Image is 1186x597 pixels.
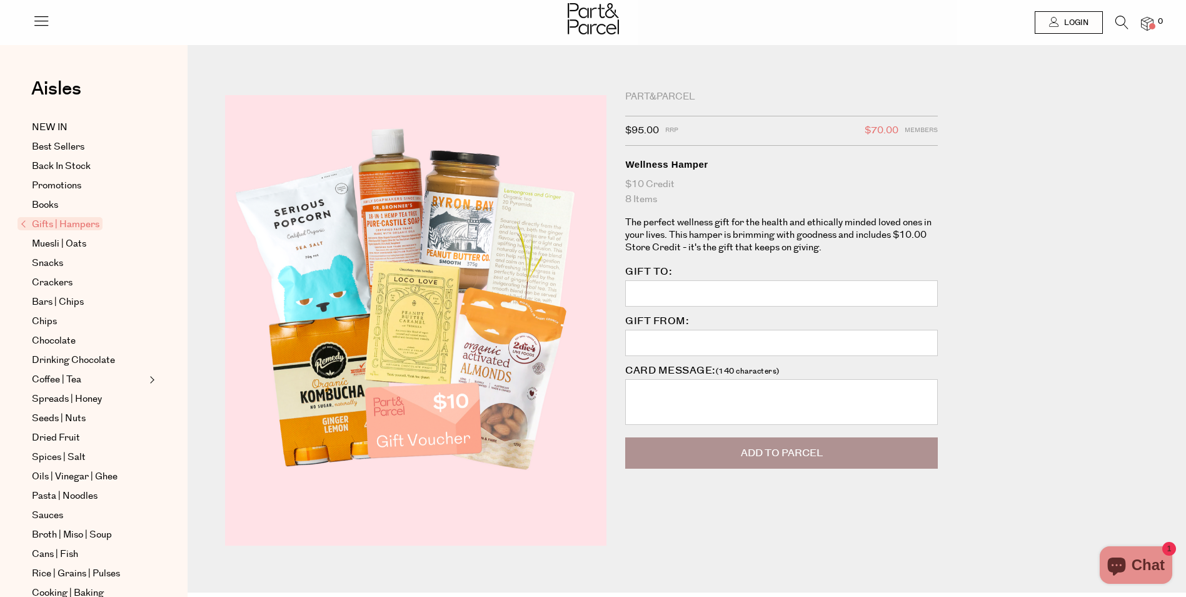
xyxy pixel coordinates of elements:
[1155,16,1166,28] span: 0
[32,372,146,387] a: Coffee | Tea
[32,159,91,174] span: Back In Stock
[32,275,73,290] span: Crackers
[225,95,606,546] img: Wellness Hamper
[625,364,780,378] label: CARD MESSAGE:
[32,353,115,368] span: Drinking Chocolate
[32,372,81,387] span: Coffee | Tea
[31,75,81,103] span: Aisles
[625,177,938,207] div: $10 Credit 8 Items
[32,411,86,426] span: Seeds | Nuts
[865,123,898,139] span: $70.00
[32,275,146,290] a: Crackers
[32,334,76,349] span: Chocolate
[21,217,146,232] a: Gifts | Hampers
[716,366,780,377] span: (140 characters)
[32,295,84,310] span: Bars | Chips
[32,528,112,543] span: Broth | Miso | Soup
[31,79,81,111] a: Aisles
[32,256,146,271] a: Snacks
[32,237,86,252] span: Muesli | Oats
[32,528,146,543] a: Broth | Miso | Soup
[32,392,146,407] a: Spreads | Honey
[32,237,146,252] a: Muesli | Oats
[32,178,81,193] span: Promotions
[32,411,146,426] a: Seeds | Nuts
[32,489,98,504] span: Pasta | Noodles
[32,120,68,135] span: NEW IN
[1035,11,1103,34] a: Login
[625,123,659,139] span: $95.00
[625,91,938,103] div: Part&Parcel
[32,178,146,193] a: Promotions
[32,566,146,581] a: Rice | Grains | Pulses
[32,314,146,329] a: Chips
[32,353,146,368] a: Drinking Chocolate
[32,450,146,465] a: Spices | Salt
[32,547,146,562] a: Cans | Fish
[665,123,678,139] span: RRP
[32,140,84,155] span: Best Sellers
[32,314,57,329] span: Chips
[32,489,146,504] a: Pasta | Noodles
[32,469,146,484] a: Oils | Vinegar | Ghee
[32,508,63,523] span: Sauces
[1096,546,1176,587] inbox-online-store-chat: Shopify online store chat
[568,3,619,34] img: Part&Parcel
[32,431,146,446] a: Dried Fruit
[32,508,146,523] a: Sauces
[32,566,120,581] span: Rice | Grains | Pulses
[625,217,938,254] p: The perfect wellness gift for the health and ethically minded loved ones in your lives. This hamp...
[32,547,78,562] span: Cans | Fish
[625,437,938,469] button: Add to Parcel
[32,392,102,407] span: Spreads | Honey
[625,158,938,171] h1: Wellness Hamper
[18,217,103,230] span: Gifts | Hampers
[625,265,672,279] label: GIFT TO:
[32,431,80,446] span: Dried Fruit
[32,334,146,349] a: Chocolate
[32,295,146,310] a: Bars | Chips
[741,446,823,461] span: Add to Parcel
[32,120,146,135] a: NEW IN
[32,469,118,484] span: Oils | Vinegar | Ghee
[625,314,689,329] label: GIFT FROM:
[32,198,146,213] a: Books
[1061,18,1088,28] span: Login
[32,140,146,155] a: Best Sellers
[146,372,155,387] button: Expand/Collapse Coffee | Tea
[32,450,86,465] span: Spices | Salt
[32,159,146,174] a: Back In Stock
[32,198,58,213] span: Books
[32,256,63,271] span: Snacks
[1141,17,1153,30] a: 0
[905,123,938,139] span: Members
